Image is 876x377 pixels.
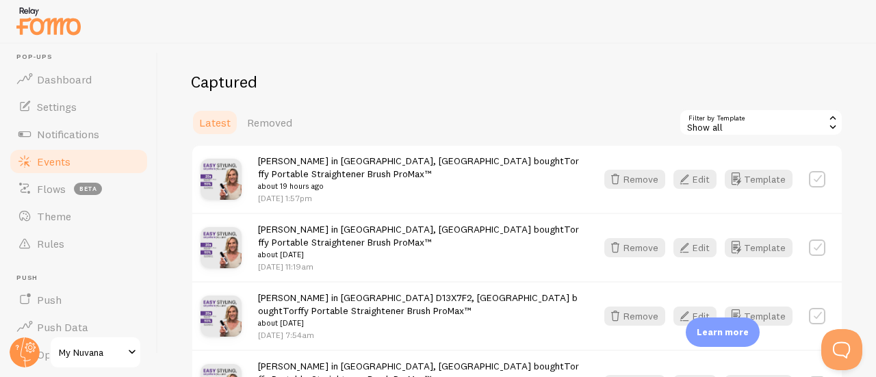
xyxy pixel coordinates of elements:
span: [PERSON_NAME] in [GEOGRAPHIC_DATA], [GEOGRAPHIC_DATA] bought [258,155,580,193]
button: Remove [604,170,665,189]
a: Push [8,286,149,313]
iframe: Help Scout Beacon - Open [821,329,862,370]
span: Events [37,155,70,168]
span: Push [16,274,149,283]
a: Settings [8,93,149,120]
a: Torffy Portable Straightener Brush ProMax™ [283,304,472,317]
a: Edit [673,170,725,189]
button: Edit [673,238,717,257]
span: Push [37,293,62,307]
span: Pop-ups [16,53,149,62]
button: Template [725,307,793,326]
small: about 19 hours ago [258,180,580,192]
span: [PERSON_NAME] in [GEOGRAPHIC_DATA] D13X7F2, [GEOGRAPHIC_DATA] bought [258,291,580,330]
span: Dashboard [37,73,92,86]
div: Show all [679,109,843,136]
small: about [DATE] [258,248,580,261]
span: Latest [199,116,231,129]
a: Rules [8,230,149,257]
p: Learn more [697,326,749,339]
span: Settings [37,100,77,114]
a: Push Data [8,313,149,341]
button: Remove [604,307,665,326]
a: Events [8,148,149,175]
h2: Captured [191,71,843,92]
p: [DATE] 7:54am [258,329,580,341]
span: Push Data [37,320,88,334]
button: Edit [673,170,717,189]
span: [PERSON_NAME] in [GEOGRAPHIC_DATA], [GEOGRAPHIC_DATA] bought [258,223,580,261]
a: Latest [191,109,239,136]
button: Remove [604,238,665,257]
img: IMG_1363.webp [201,159,242,200]
button: Template [725,170,793,189]
button: Edit [673,307,717,326]
a: Notifications [8,120,149,148]
a: Edit [673,238,725,257]
img: IMG_1363.webp [201,227,242,268]
a: Removed [239,109,300,136]
div: Learn more [686,317,760,347]
span: Rules [37,237,64,250]
span: Removed [247,116,292,129]
button: Template [725,238,793,257]
img: IMG_1363.webp [201,296,242,337]
a: My Nuvana [49,336,142,369]
p: [DATE] 11:19am [258,261,580,272]
p: [DATE] 1:57pm [258,192,580,204]
span: Flows [37,182,66,196]
a: Torffy Portable Straightener Brush ProMax™ [258,155,579,180]
a: Theme [8,203,149,230]
a: Dashboard [8,66,149,93]
small: about [DATE] [258,317,580,329]
img: fomo-relay-logo-orange.svg [14,3,83,38]
span: My Nuvana [59,344,124,361]
a: Flows beta [8,175,149,203]
a: Edit [673,307,725,326]
span: beta [74,183,102,195]
a: Torffy Portable Straightener Brush ProMax™ [258,223,579,248]
span: Notifications [37,127,99,141]
span: Theme [37,209,71,223]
